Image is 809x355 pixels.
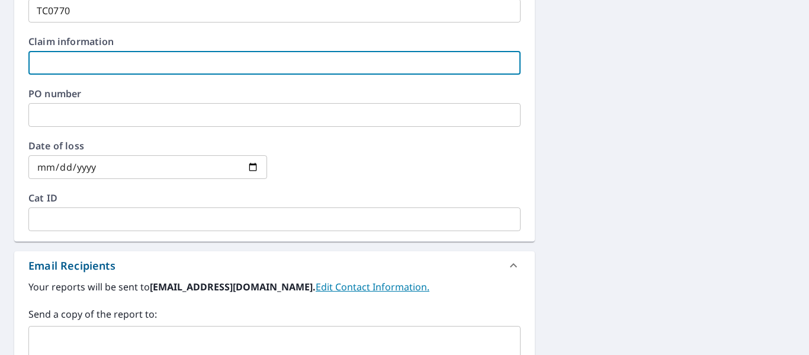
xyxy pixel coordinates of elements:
[28,37,521,46] label: Claim information
[14,251,535,280] div: Email Recipients
[28,280,521,294] label: Your reports will be sent to
[28,141,267,151] label: Date of loss
[28,307,521,321] label: Send a copy of the report to:
[316,280,429,293] a: EditContactInfo
[28,89,521,98] label: PO number
[28,258,115,274] div: Email Recipients
[150,280,316,293] b: [EMAIL_ADDRESS][DOMAIN_NAME].
[28,193,521,203] label: Cat ID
